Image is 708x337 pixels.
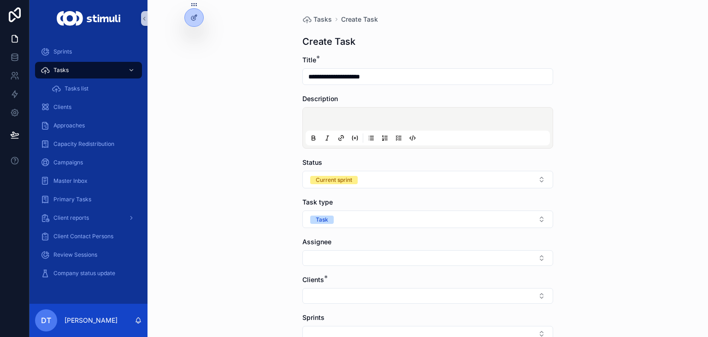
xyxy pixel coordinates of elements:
[302,288,553,304] button: Select Button
[35,228,142,245] a: Client Contact Persons
[302,276,324,283] span: Clients
[35,173,142,189] a: Master Inbox
[302,211,553,228] button: Select Button
[53,103,71,111] span: Clients
[35,99,142,115] a: Clients
[35,210,142,226] a: Client reports
[53,159,83,166] span: Campaigns
[53,270,115,277] span: Company status update
[302,171,553,188] button: Select Button
[341,15,378,24] a: Create Task
[53,196,91,203] span: Primary Tasks
[35,136,142,152] a: Capacity Redistribution
[57,11,120,26] img: App logo
[302,35,355,48] h1: Create Task
[65,85,88,92] span: Tasks list
[53,66,69,74] span: Tasks
[53,48,72,55] span: Sprints
[35,117,142,134] a: Approaches
[65,316,118,325] p: [PERSON_NAME]
[35,265,142,282] a: Company status update
[302,158,322,166] span: Status
[302,250,553,266] button: Select Button
[53,251,97,259] span: Review Sessions
[316,216,328,224] div: Task
[35,154,142,171] a: Campaigns
[35,62,142,78] a: Tasks
[53,214,89,222] span: Client reports
[302,95,338,102] span: Description
[316,176,352,184] div: Current sprint
[53,177,88,185] span: Master Inbox
[53,122,85,129] span: Approaches
[302,238,331,246] span: Assignee
[53,233,113,240] span: Client Contact Persons
[35,247,142,263] a: Review Sessions
[53,140,114,148] span: Capacity Redistribution
[302,56,316,64] span: Title
[46,80,142,97] a: Tasks list
[313,15,332,24] span: Tasks
[41,315,51,326] span: DT
[302,313,324,321] span: Sprints
[302,15,332,24] a: Tasks
[35,191,142,208] a: Primary Tasks
[302,198,333,206] span: Task type
[35,43,142,60] a: Sprints
[29,37,147,294] div: scrollable content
